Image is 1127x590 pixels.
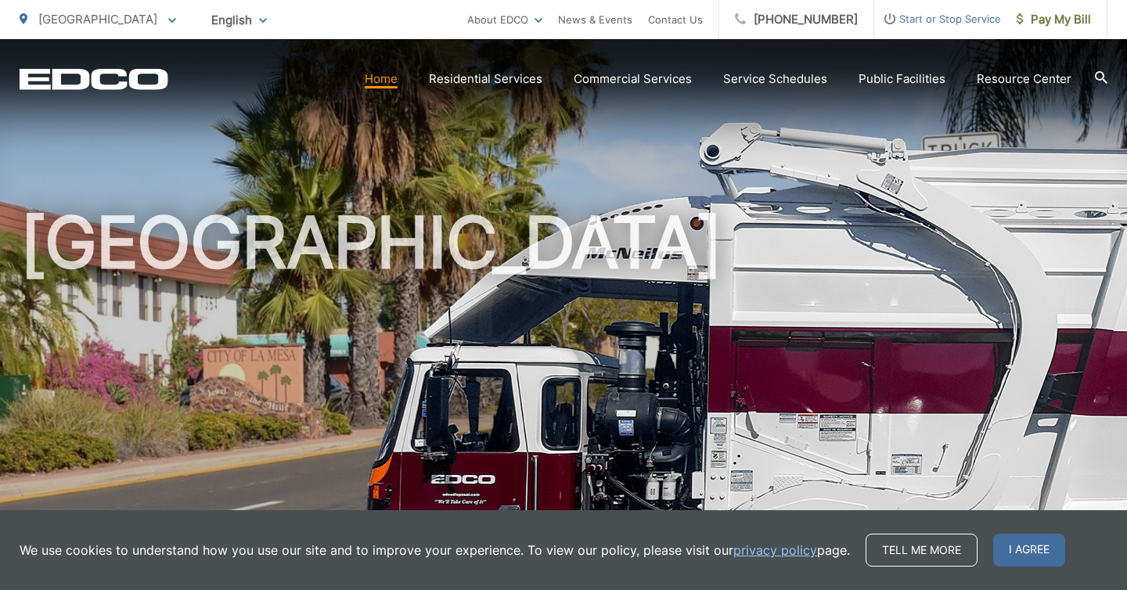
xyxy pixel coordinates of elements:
a: Commercial Services [574,70,692,88]
a: Service Schedules [723,70,827,88]
a: Resource Center [977,70,1071,88]
a: Public Facilities [859,70,945,88]
a: Tell me more [866,534,978,567]
span: I agree [993,534,1065,567]
span: [GEOGRAPHIC_DATA] [38,12,157,27]
p: We use cookies to understand how you use our site and to improve your experience. To view our pol... [20,541,850,559]
a: EDCD logo. Return to the homepage. [20,68,168,90]
a: privacy policy [733,541,817,559]
a: Contact Us [648,10,703,29]
a: Residential Services [429,70,542,88]
a: News & Events [558,10,632,29]
a: About EDCO [467,10,542,29]
span: Pay My Bill [1017,10,1091,29]
a: Home [365,70,398,88]
span: English [200,6,279,34]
